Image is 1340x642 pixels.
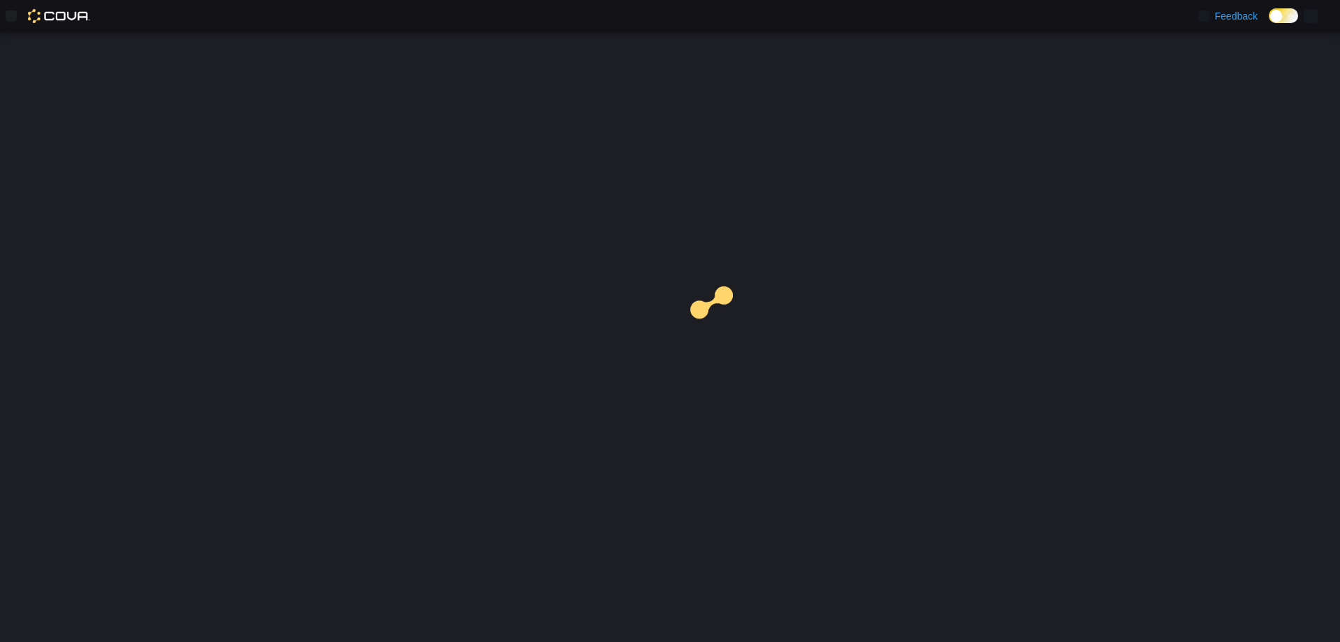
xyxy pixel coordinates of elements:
img: Cova [28,9,90,23]
span: Feedback [1215,9,1258,23]
a: Feedback [1193,2,1263,30]
input: Dark Mode [1269,8,1298,23]
span: Dark Mode [1269,23,1270,24]
img: cova-loader [670,276,775,381]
